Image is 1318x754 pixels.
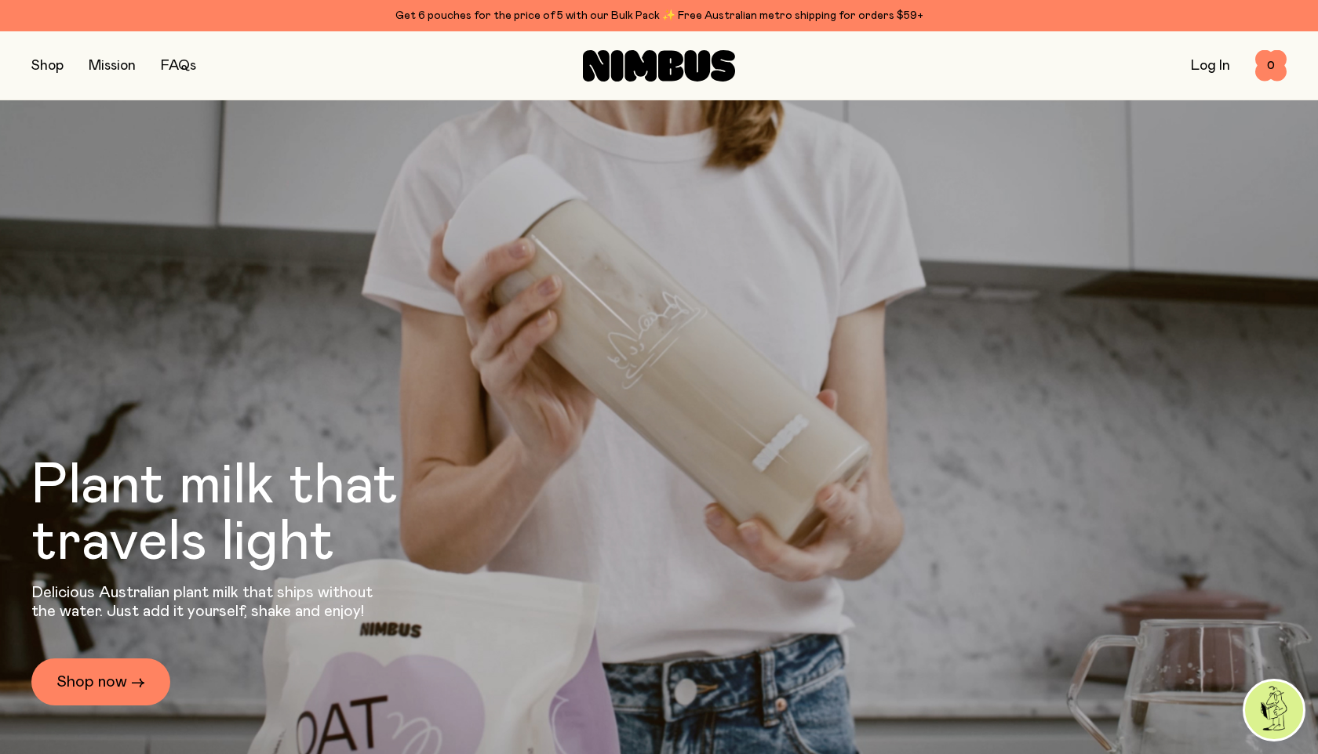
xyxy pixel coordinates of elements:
[31,6,1287,25] div: Get 6 pouches for the price of 5 with our Bulk Pack ✨ Free Australian metro shipping for orders $59+
[31,658,170,705] a: Shop now →
[31,583,383,621] p: Delicious Australian plant milk that ships without the water. Just add it yourself, shake and enjoy!
[161,59,196,73] a: FAQs
[31,458,483,571] h1: Plant milk that travels light
[1191,59,1230,73] a: Log In
[89,59,136,73] a: Mission
[1245,681,1303,739] img: agent
[1255,50,1287,82] button: 0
